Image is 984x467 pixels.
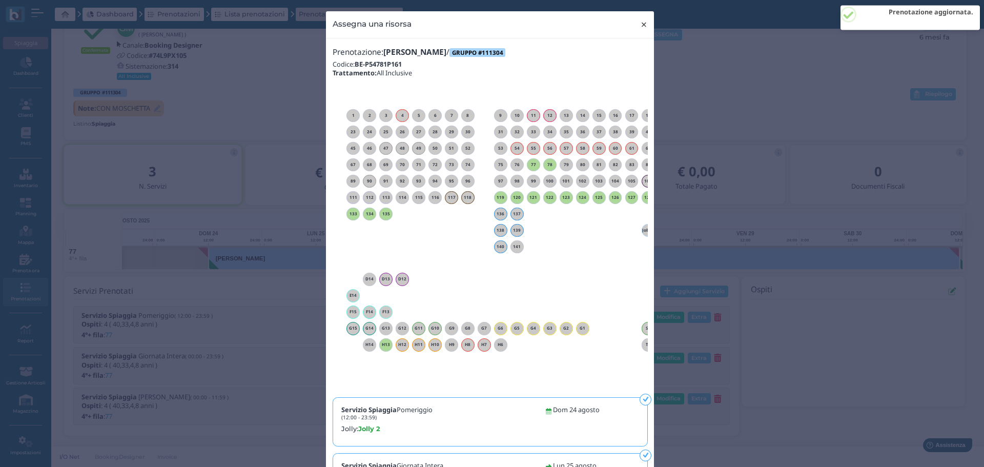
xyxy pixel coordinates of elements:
h6: 136 [494,212,507,216]
h6: 121 [527,195,540,200]
h6: 11 [527,113,540,118]
h6: 78 [543,163,557,167]
h6: 55 [527,146,540,151]
b: [PERSON_NAME] [383,47,446,57]
h6: 31 [494,130,507,134]
h6: H11 [412,342,425,347]
b: Trattamento: [333,68,377,77]
h6: 97 [494,179,507,184]
h6: H6 [494,342,507,347]
h6: 133 [346,212,360,216]
h5: Codice: [333,60,647,68]
h6: D12 [396,277,409,281]
h6: 124 [576,195,589,200]
h6: 91 [379,179,393,184]
h6: 59 [592,146,606,151]
h6: 49 [412,146,425,151]
h6: 79 [560,163,573,167]
h6: 2 [363,113,376,118]
h6: 120 [510,195,524,200]
h6: 94 [428,179,442,184]
h6: G11 [412,326,425,331]
h6: 4 [396,113,409,118]
h6: 98 [510,179,524,184]
h6: 90 [363,179,376,184]
h6: 14 [576,113,589,118]
h6: G7 [478,326,491,331]
h6: 113 [379,195,393,200]
h6: E14 [346,293,360,298]
h6: H13 [379,342,393,347]
h6: 51 [445,146,458,151]
h6: 103 [592,179,606,184]
h6: G8 [461,326,475,331]
h6: 75 [494,163,507,167]
h6: 69 [379,163,393,167]
span: Assistenza [30,8,68,16]
h6: 24 [363,130,376,134]
h6: 32 [510,130,524,134]
h6: G1 [576,326,589,331]
h6: 123 [560,195,573,200]
h6: 23 [346,130,360,134]
h6: 72 [428,163,442,167]
h6: 58 [576,146,589,151]
h6: G13 [379,326,393,331]
h6: 47 [379,146,393,151]
h6: 39 [625,130,639,134]
h6: 1 [346,113,360,118]
h6: 122 [543,195,557,200]
h6: H12 [396,342,409,347]
h6: G6 [494,326,507,331]
h6: 100 [543,179,557,184]
b: Servizio Spiaggia [341,405,397,414]
h6: 96 [461,179,475,184]
h6: 95 [445,179,458,184]
h6: 37 [592,130,606,134]
h6: 9 [494,113,507,118]
h6: 15 [592,113,606,118]
b: BE-P54781P161 [355,59,402,69]
h6: 46 [363,146,376,151]
h6: 12 [543,113,557,118]
h6: 70 [396,163,409,167]
h6: H7 [478,342,491,347]
h6: G14 [363,326,376,331]
h6: 73 [445,163,458,167]
b: GRUPPO #111304 [452,49,503,56]
h6: 5 [412,113,425,118]
h4: Assegna una risorsa [333,18,412,30]
b: Jolly 2 [358,425,380,433]
h6: 30 [461,130,475,134]
h6: 8 [461,113,475,118]
h6: 118 [461,195,475,200]
h6: 104 [609,179,622,184]
h5: Pomeriggio [341,406,433,420]
h6: 48 [396,146,409,151]
h5: Dom 24 agosto [553,406,600,413]
h6: H9 [445,342,458,347]
h6: 139 [510,228,524,233]
h6: F14 [363,310,376,314]
h6: 35 [560,130,573,134]
h6: 28 [428,130,442,134]
h6: 135 [379,212,393,216]
h6: 74 [461,163,475,167]
h6: 27 [412,130,425,134]
h6: 82 [609,163,622,167]
h6: 17 [625,113,639,118]
h6: 81 [592,163,606,167]
h6: 6 [428,113,442,118]
h6: 67 [346,163,360,167]
h6: 92 [396,179,409,184]
h6: 26 [396,130,409,134]
h6: 114 [396,195,409,200]
h6: 29 [445,130,458,134]
h5: All Inclusive [333,69,647,76]
h6: 140 [494,245,507,249]
h6: 134 [363,212,376,216]
h6: 116 [428,195,442,200]
h6: G5 [510,326,524,331]
h6: 45 [346,146,360,151]
h6: G10 [428,326,442,331]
